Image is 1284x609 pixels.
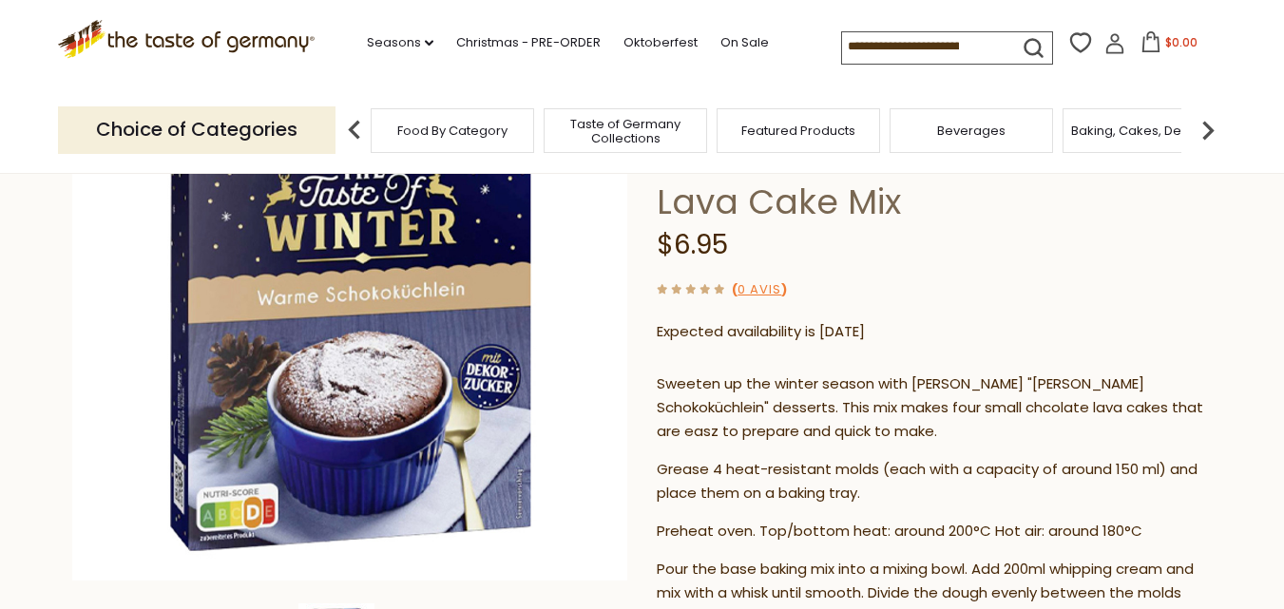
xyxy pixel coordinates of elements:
[456,32,601,53] a: Christmas - PRE-ORDER
[397,124,508,138] a: Food By Category
[741,124,855,138] a: Featured Products
[367,32,433,53] a: Seasons
[937,124,1006,138] a: Beverages
[335,111,374,149] img: previous arrow
[623,32,698,53] a: Oktoberfest
[72,25,628,580] img: Dr. Oetker "Warme Schokokuechlein" Chocolate Lava Cake Mix
[732,280,787,298] span: ( )
[1165,34,1198,50] span: $0.00
[549,117,701,145] a: Taste of Germany Collections
[738,280,781,300] a: 0 avis
[657,226,728,263] span: $6.95
[1189,111,1227,149] img: next arrow
[720,32,769,53] a: On Sale
[1129,31,1210,60] button: $0.00
[657,320,1213,344] p: Expected availability is [DATE]
[657,520,1213,543] p: Preheat oven. Top/bottom heat: around 200°C Hot air: around 180°C
[1071,124,1218,138] a: Baking, Cakes, Desserts
[657,458,1213,505] p: Grease 4 heat-resistant molds (each with a capacity of around 150 ml) and place them on a baking ...
[657,372,1213,444] p: Sweeten up the winter season with [PERSON_NAME] "[PERSON_NAME] Schokoküchlein" desserts. This mix...
[58,106,335,153] p: Choice of Categories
